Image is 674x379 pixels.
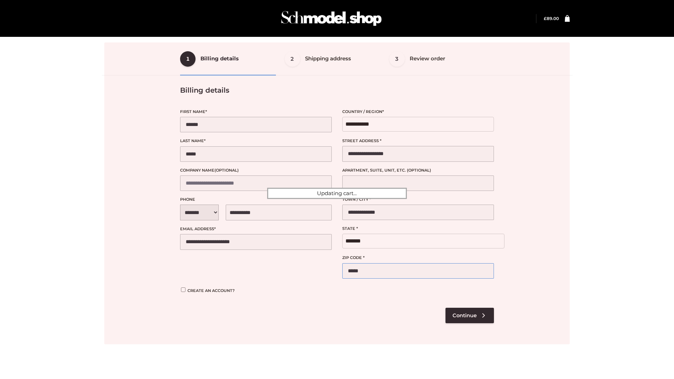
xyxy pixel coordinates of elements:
span: £ [544,16,547,21]
a: £89.00 [544,16,559,21]
bdi: 89.00 [544,16,559,21]
img: Schmodel Admin 964 [279,5,384,32]
div: Updating cart... [267,188,407,199]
